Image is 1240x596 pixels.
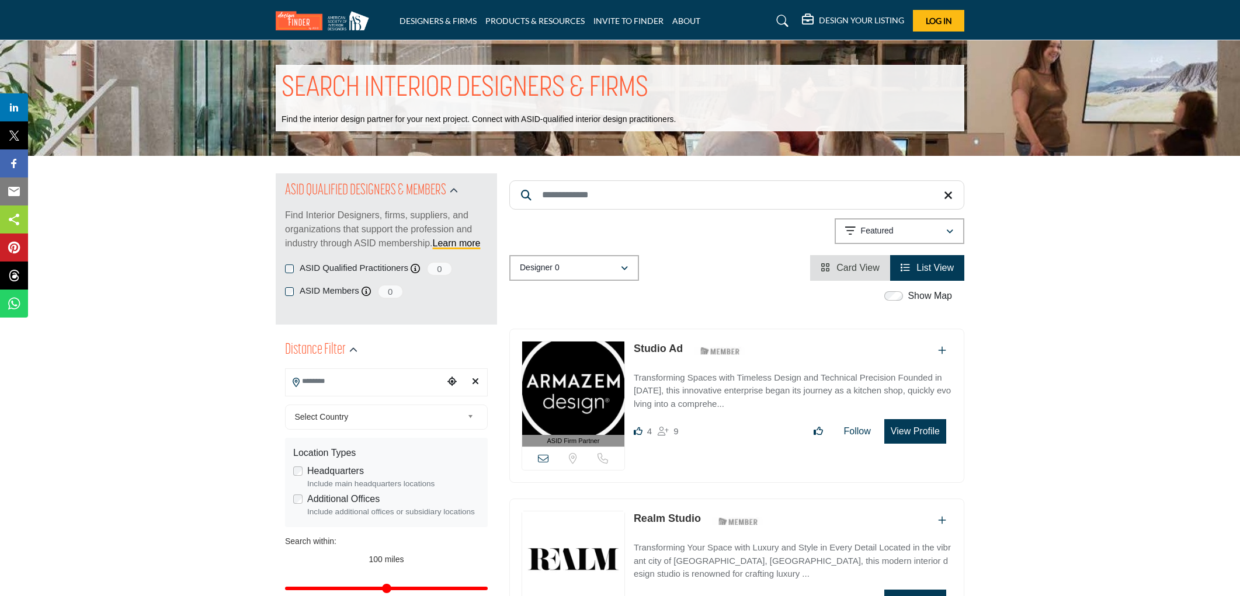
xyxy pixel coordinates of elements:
input: Search Keyword [509,180,964,210]
span: Card View [836,263,880,273]
div: Location Types [293,446,480,460]
p: Realm Studio [634,511,701,527]
button: Log In [913,10,964,32]
a: View List [901,263,954,273]
button: View Profile [884,419,946,444]
img: Studio Ad [522,341,624,435]
i: Likes [634,427,642,435]
span: 9 [673,426,678,436]
h2: Distance Filter [285,340,346,361]
p: Find the interior design partner for your next project. Connect with ASID-qualified interior desi... [282,114,676,126]
a: Realm Studio [634,513,701,524]
span: 0 [377,284,404,299]
a: Search [765,12,796,30]
label: ASID Members [300,284,359,298]
button: Like listing [806,420,831,443]
a: Transforming Your Space with Luxury and Style in Every Detail Located in the vibrant city of [GEO... [634,534,952,581]
span: 100 miles [369,555,404,564]
img: ASID Members Badge Icon [712,514,765,528]
button: Designer 0 [509,255,639,281]
span: Log In [926,16,952,26]
p: Designer 0 [520,262,560,274]
a: Transforming Spaces with Timeless Design and Technical Precision Founded in [DATE], this innovati... [634,364,952,411]
h1: SEARCH INTERIOR DESIGNERS & FIRMS [282,71,648,107]
h5: DESIGN YOUR LISTING [819,15,904,26]
a: View Card [821,263,880,273]
p: Find Interior Designers, firms, suppliers, and organizations that support the profession and indu... [285,208,488,250]
input: ASID Qualified Practitioners checkbox [285,264,294,273]
a: Add To List [938,515,946,525]
div: Followers [658,424,678,438]
input: ASID Members checkbox [285,287,294,296]
div: Include additional offices or subsidiary locations [307,506,480,518]
button: Featured [835,218,964,244]
a: Add To List [938,346,946,355]
a: Learn more [433,238,481,248]
img: Site Logo [276,11,375,30]
a: Studio Ad [634,343,683,354]
a: ABOUT [672,16,700,26]
a: ASID Firm Partner [522,341,624,447]
li: Card View [810,255,890,281]
a: INVITE TO FINDER [593,16,664,26]
a: PRODUCTS & RESOURCES [485,16,585,26]
p: Transforming Your Space with Luxury and Style in Every Detail Located in the vibrant city of [GEO... [634,541,952,581]
h2: ASID QUALIFIED DESIGNERS & MEMBERS [285,180,446,201]
span: 4 [647,426,652,436]
div: DESIGN YOUR LISTING [802,14,904,28]
label: Show Map [908,289,952,303]
span: Select Country [295,410,463,424]
div: Include main headquarters locations [307,478,480,490]
p: Transforming Spaces with Timeless Design and Technical Precision Founded in [DATE], this innovati... [634,371,952,411]
span: ASID Firm Partner [547,436,600,446]
label: Headquarters [307,464,364,478]
div: Clear search location [467,370,484,395]
div: Choose your current location [443,370,461,395]
a: DESIGNERS & FIRMS [400,16,477,26]
label: ASID Qualified Practitioners [300,262,408,275]
button: Follow [836,420,878,443]
div: Search within: [285,535,488,548]
p: Studio Ad [634,341,683,357]
li: List View [890,255,964,281]
img: ASID Members Badge Icon [694,344,746,358]
span: List View [916,263,954,273]
input: Search Location [286,370,443,393]
span: 0 [426,262,453,276]
label: Additional Offices [307,492,380,506]
p: Featured [861,225,894,237]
